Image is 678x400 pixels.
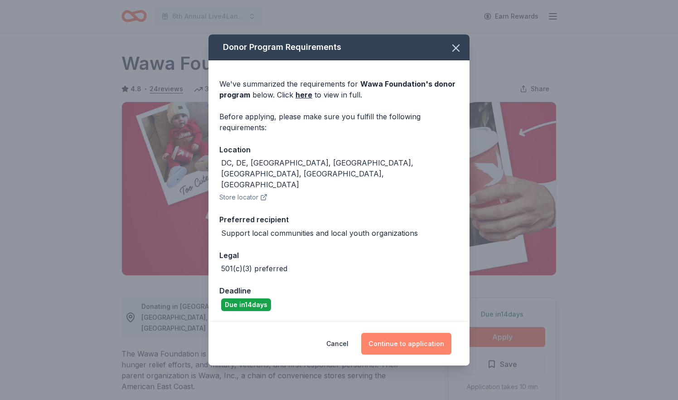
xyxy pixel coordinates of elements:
div: Legal [219,249,459,261]
div: Location [219,144,459,156]
div: We've summarized the requirements for below. Click to view in full. [219,78,459,100]
div: DC, DE, [GEOGRAPHIC_DATA], [GEOGRAPHIC_DATA], [GEOGRAPHIC_DATA], [GEOGRAPHIC_DATA], [GEOGRAPHIC_D... [221,157,459,190]
button: Continue to application [361,333,451,355]
div: Deadline [219,285,459,297]
div: Preferred recipient [219,214,459,225]
a: here [295,89,312,100]
button: Store locator [219,192,267,203]
div: Donor Program Requirements [208,34,470,60]
div: Due in 14 days [221,298,271,311]
div: Before applying, please make sure you fulfill the following requirements: [219,111,459,133]
div: 501(c)(3) preferred [221,263,287,274]
div: Support local communities and local youth organizations [221,228,418,239]
button: Cancel [326,333,349,355]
